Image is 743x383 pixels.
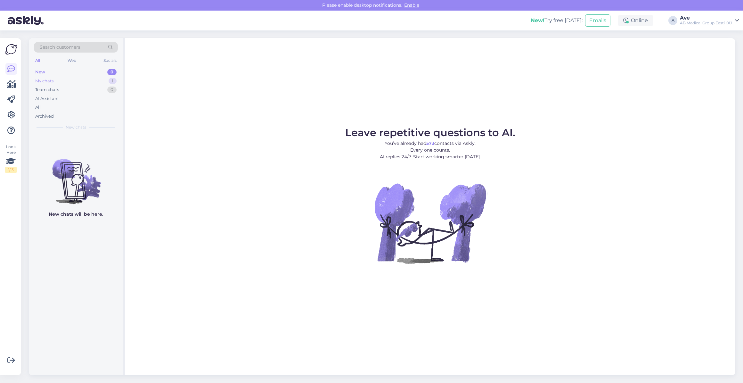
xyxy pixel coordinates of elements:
[585,14,610,27] button: Emails
[35,96,59,102] div: AI Assistant
[5,144,17,173] div: Look Here
[35,87,59,93] div: Team chats
[40,44,80,51] span: Search customers
[109,78,117,84] div: 1
[5,167,17,173] div: 1 / 3
[35,78,53,84] div: My chats
[618,15,653,26] div: Online
[680,21,732,26] div: AB Medical Group Eesti OÜ
[345,140,515,160] p: You’ve already had contacts via Askly. Every one counts. AI replies 24/7. Start working smarter [...
[531,17,583,24] div: Try free [DATE]:
[5,43,17,55] img: Askly Logo
[345,126,515,139] span: Leave repetitive questions to AI.
[107,87,117,93] div: 0
[34,56,41,65] div: All
[668,16,677,25] div: A
[35,69,45,75] div: New
[680,15,732,21] div: Ave
[35,104,41,111] div: All
[372,165,488,281] img: No Chat active
[107,69,117,75] div: 0
[531,17,544,23] b: New!
[426,140,434,146] b: 573
[402,2,421,8] span: Enable
[102,56,118,65] div: Socials
[66,124,86,130] span: New chats
[35,113,54,120] div: Archived
[680,15,739,26] a: AveAB Medical Group Eesti OÜ
[49,211,103,218] p: New chats will be here.
[29,147,123,205] img: No chats
[66,56,78,65] div: Web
